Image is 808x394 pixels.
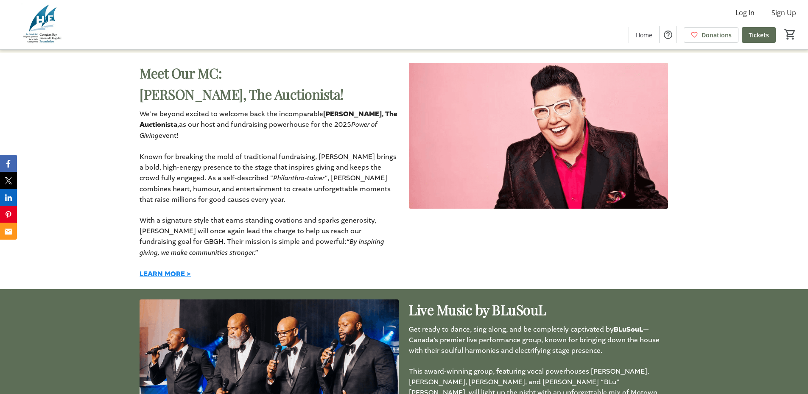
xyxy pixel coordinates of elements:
span: Tickets [749,31,769,39]
a: Home [629,27,659,43]
span: Meet Our MC: [140,64,222,82]
button: Log In [729,6,761,20]
a: Donations [684,27,738,43]
button: Sign Up [765,6,803,20]
span: Donations [702,31,732,39]
img: Georgian Bay General Hospital Foundation's Logo [5,3,81,46]
span: Get ready to dance, sing along, and be completely captivated by [409,325,614,334]
span: We’re beyond excited to welcome back the incomparable [140,109,323,118]
span: Log In [735,8,755,18]
span: Known for breaking the mold of traditional fundraising, [PERSON_NAME] brings a bold, high-energy ... [140,152,397,182]
button: Cart [783,27,798,42]
em: Philanthro-tainer" [273,173,327,183]
a: Tickets [742,27,776,43]
span: as our host and fundraising powerhouse for the 2025 [179,120,351,129]
span: event! [159,131,178,140]
span: With a signature style that earns standing ovations and sparks generosity, [PERSON_NAME] will onc... [140,216,376,246]
span: [PERSON_NAME], The Auctionista! [140,85,344,103]
span: , [PERSON_NAME] combines heart, humour, and entertainment to create unforgettable moments that ra... [140,173,391,204]
span: Sign Up [772,8,796,18]
img: undefined [409,63,668,209]
button: Help [660,26,677,43]
span: — Canada’s premier live performance group, known for bringing down the house with their soulful h... [409,325,660,355]
span: Home [636,31,652,39]
a: LEARN MORE > [140,269,191,279]
strong: BLuSouL [614,325,643,334]
span: Live Music by BLuSouL [409,300,546,319]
